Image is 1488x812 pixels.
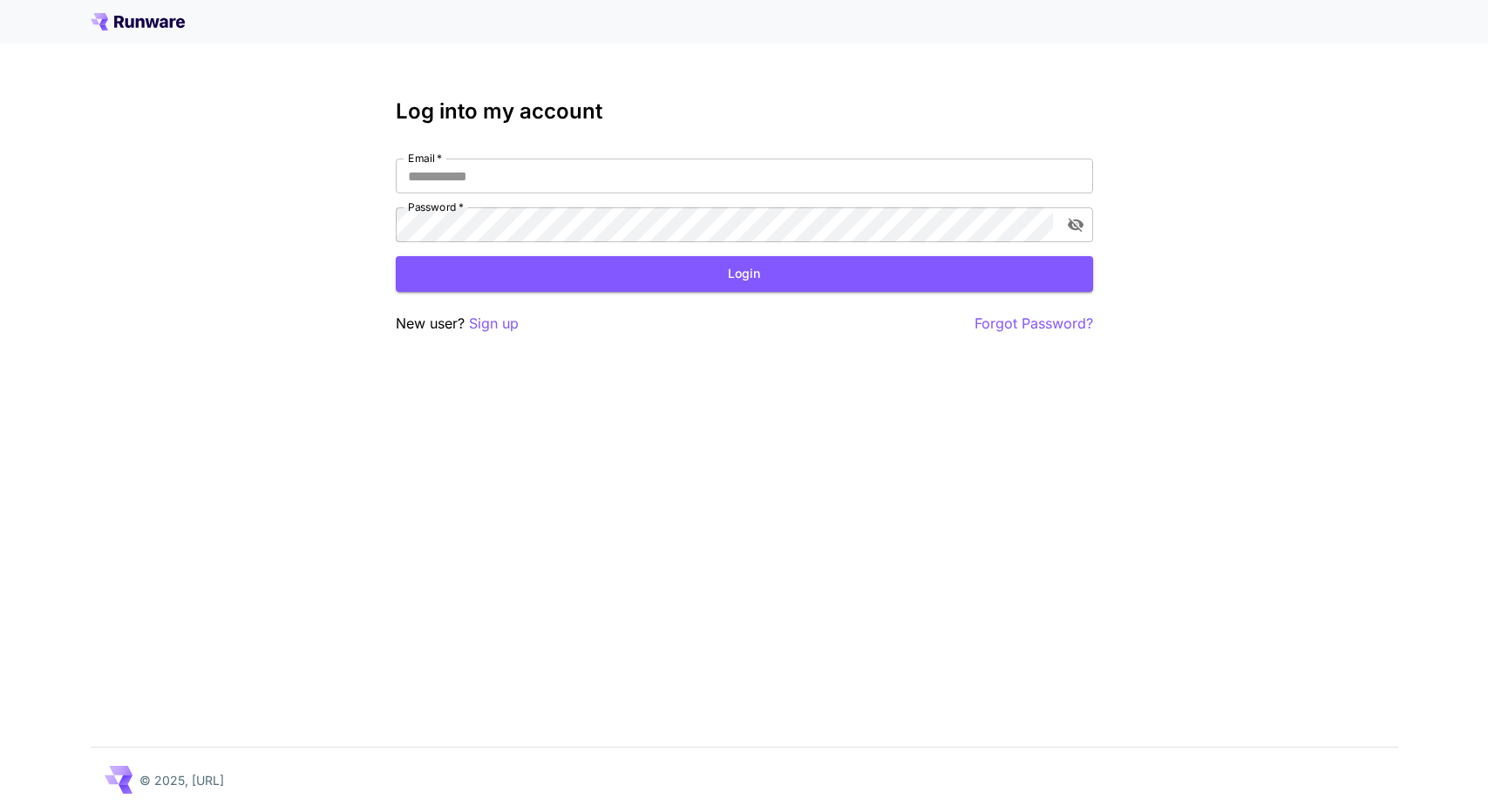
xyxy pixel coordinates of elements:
[396,99,1093,124] h3: Log into my account
[396,313,519,335] p: New user?
[469,313,519,335] button: Sign up
[1060,209,1091,240] button: toggle password visibility
[408,151,442,166] label: Email
[975,313,1093,335] button: Forgot Password?
[396,256,1093,292] button: Login
[408,200,464,214] label: Password
[139,771,224,789] p: © 2025, [URL]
